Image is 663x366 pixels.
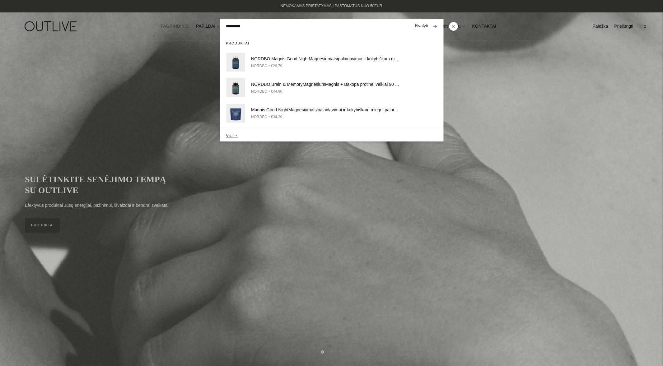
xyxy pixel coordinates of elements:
div: Magnis Good Night atsipalaidavimui ir kokybiškam miegui palaikyti 120g [251,106,400,114]
img: GoodNightMagnesium-outlive_120x.png [226,53,245,72]
img: Brain-_-MemoryMagnesium-outlive_120x.png [226,78,245,97]
a: NORDBO Brain & MemoryMagnesiumMagnis + Bakopa protinei veiklai 90 kaps NORDBO • €44,90 [220,75,443,100]
img: nordbo-goodnight-magnesium_120x.png [226,104,245,123]
button: Visi → [226,133,238,138]
div: NORDBO • €34,39 [251,114,400,120]
a: NORDBO Magnis Good NightMagnesiumatsipalaidavimui ir kokybiškam miegui palaikyti 90kaps NORDBO • ... [220,49,443,75]
div: NORDBO Brain & Memory Magnis + Bakopa protinei veiklai 90 kaps [251,81,400,88]
a: Magnis Good NightMagnesiumatsipalaidavimui ir kokybiškam miegui palaikyti 120g NORDBO • €34,39 [220,100,443,126]
div: NORDBO • €29,79 [251,63,400,69]
div: NORDBO Magnis Good Night atsipalaidavimui ir kokybiškam miegui palaikyti 90kaps [251,55,400,63]
a: Išvalyti [415,22,428,30]
span: Magnesium [303,82,325,87]
div: Produktai [220,34,443,50]
span: Magnesium [288,107,311,112]
div: NORDBO • €44,90 [251,88,400,95]
span: Magnesium [309,56,331,61]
